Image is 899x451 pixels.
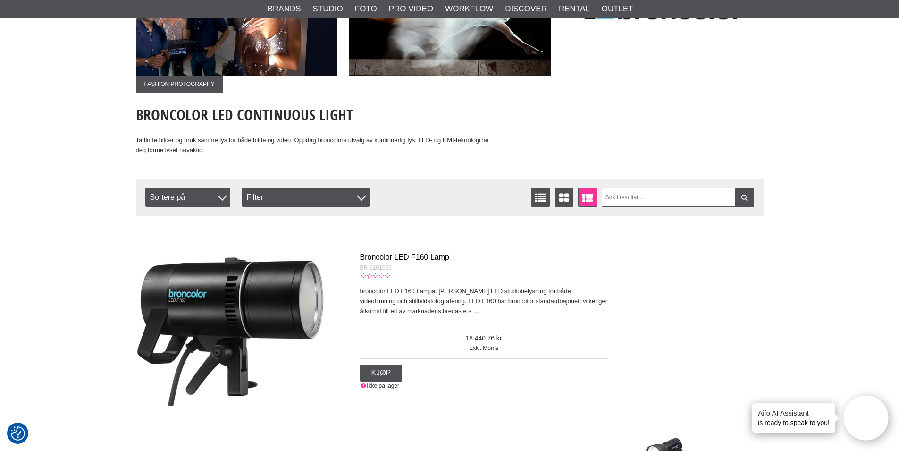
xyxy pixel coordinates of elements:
[242,188,370,207] div: Filter
[555,188,573,207] a: Vindusvisning
[360,287,608,316] p: broncolor LED F160 Lampa. [PERSON_NAME] LED studiobelysning för både videofilmning och stillbilds...
[355,3,377,15] a: Foto
[360,272,390,281] div: Kundevurdering: 0
[268,3,301,15] a: Brands
[11,425,25,442] button: Samtykkepreferanser
[136,136,498,155] p: Ta flotte bilder og bruk samme lys for både bilde og video. Oppdag broncolors utvalg av kontinuer...
[559,3,590,15] a: Rental
[752,403,835,433] div: is ready to speak to you!
[360,334,608,344] span: 18 440.76
[360,365,403,382] a: Kjøp
[136,104,498,125] h1: Broncolor LED Continuous Light
[602,188,754,207] input: Søk i resultat ...
[360,383,367,389] i: Ikke på lager
[145,188,230,207] span: Sortere på
[313,3,343,15] a: Studio
[360,264,392,271] span: BR-6101000
[367,383,399,389] span: Ikke på lager
[445,3,493,15] a: Workflow
[531,188,550,207] a: Vis liste
[360,253,449,261] a: Broncolor LED F160 Lamp
[735,188,754,207] a: Filter
[389,3,433,15] a: Pro Video
[758,408,830,418] h4: Aifo AI Assistant
[11,426,25,441] img: Revisit consent button
[505,3,547,15] a: Discover
[473,307,479,315] a: …
[360,344,608,352] span: Exkl. Moms
[136,226,325,415] img: Broncolor LED F160 Lamp
[136,76,223,93] span: Fashion Photography
[578,188,597,207] a: Utvidet liste
[602,3,633,15] a: Outlet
